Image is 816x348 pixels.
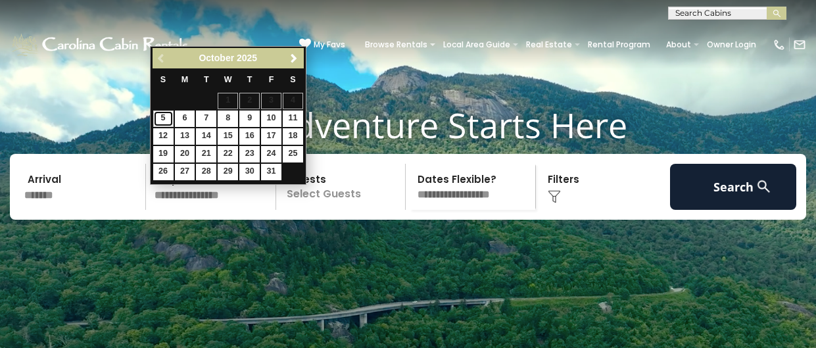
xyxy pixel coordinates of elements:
[299,38,345,51] a: My Favs
[239,111,260,127] a: 9
[175,128,195,145] a: 13
[218,164,238,180] a: 29
[247,75,252,84] span: Thursday
[181,75,189,84] span: Monday
[700,36,763,54] a: Owner Login
[218,146,238,162] a: 22
[773,38,786,51] img: phone-regular-white.png
[175,146,195,162] a: 20
[153,111,174,127] a: 5
[218,128,238,145] a: 15
[286,50,302,66] a: Next
[756,178,772,195] img: search-regular-white.png
[437,36,517,54] a: Local Area Guide
[261,128,281,145] a: 17
[269,75,274,84] span: Friday
[153,128,174,145] a: 12
[358,36,434,54] a: Browse Rentals
[218,111,238,127] a: 8
[239,146,260,162] a: 23
[283,111,303,127] a: 11
[239,164,260,180] a: 30
[314,39,345,51] span: My Favs
[548,190,561,203] img: filter--v1.png
[10,105,806,145] h1: Your Adventure Starts Here
[581,36,657,54] a: Rental Program
[670,164,796,210] button: Search
[283,128,303,145] a: 18
[290,75,295,84] span: Saturday
[196,164,216,180] a: 28
[196,128,216,145] a: 14
[793,38,806,51] img: mail-regular-white.png
[196,111,216,127] a: 7
[261,164,281,180] a: 31
[175,164,195,180] a: 27
[280,164,406,210] p: Select Guests
[224,75,232,84] span: Wednesday
[261,146,281,162] a: 24
[660,36,698,54] a: About
[261,111,281,127] a: 10
[199,53,234,63] span: October
[160,75,166,84] span: Sunday
[237,53,257,63] span: 2025
[519,36,579,54] a: Real Estate
[153,146,174,162] a: 19
[239,128,260,145] a: 16
[196,146,216,162] a: 21
[153,164,174,180] a: 26
[283,146,303,162] a: 25
[289,53,299,64] span: Next
[175,111,195,127] a: 6
[204,75,209,84] span: Tuesday
[10,32,192,58] img: White-1-1-2.png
